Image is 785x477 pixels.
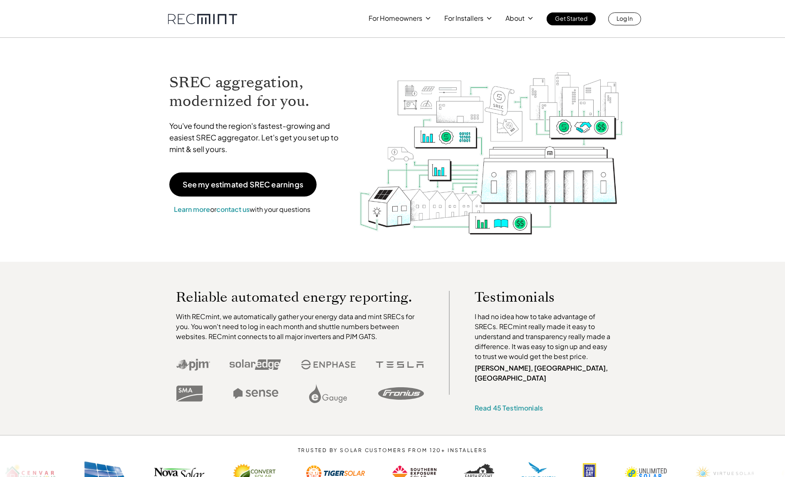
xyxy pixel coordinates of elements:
a: Learn more [174,205,210,214]
p: For Installers [444,12,483,24]
img: RECmint value cycle [359,50,624,237]
p: See my estimated SREC earnings [183,181,303,188]
p: TRUSTED BY SOLAR CUSTOMERS FROM 120+ INSTALLERS [272,447,513,453]
a: contact us [216,205,250,214]
p: You've found the region's fastest-growing and easiest SREC aggregator. Let's get you set up to mi... [169,120,347,155]
p: Testimonials [475,291,599,303]
p: I had no idea how to take advantage of SRECs. RECmint really made it easy to understand and trans... [475,312,614,361]
p: With RECmint, we automatically gather your energy data and mint SRECs for you. You won't need to ... [176,312,424,342]
p: or with your questions [169,204,315,215]
p: Get Started [555,12,587,24]
p: [PERSON_NAME], [GEOGRAPHIC_DATA], [GEOGRAPHIC_DATA] [475,363,614,383]
h1: SREC aggregation, modernized for you. [169,73,347,111]
a: Get Started [547,12,596,25]
p: Reliable automated energy reporting. [176,291,424,303]
p: Log In [617,12,633,24]
a: See my estimated SREC earnings [169,172,317,197]
p: For Homeowners [369,12,422,24]
a: Log In [608,12,641,25]
p: About [505,12,525,24]
a: Read 45 Testimonials [475,403,543,412]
